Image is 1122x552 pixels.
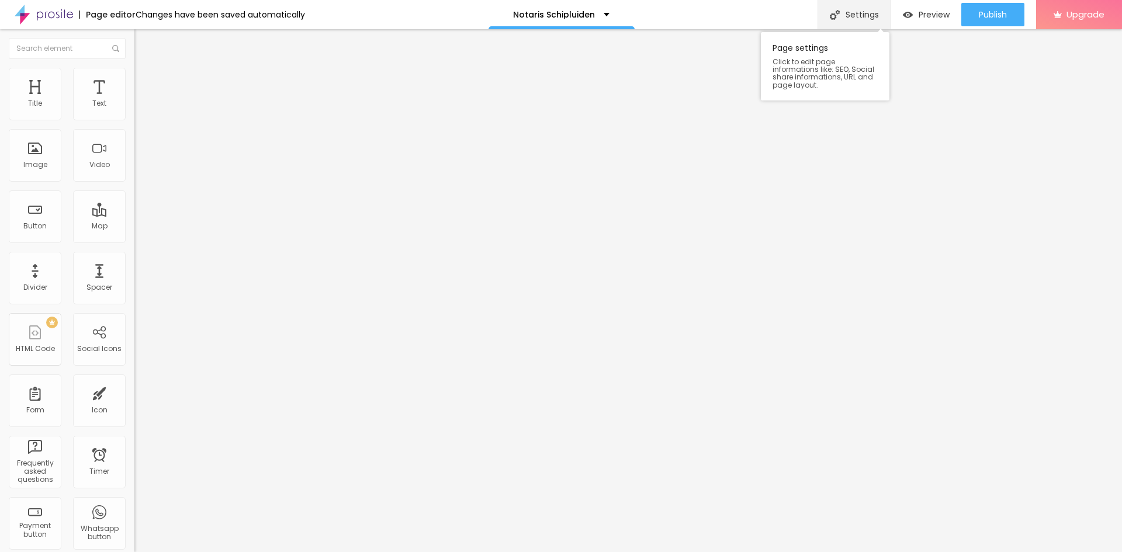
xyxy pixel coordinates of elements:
div: Frequently asked questions [12,459,58,484]
iframe: Editor [134,29,1122,552]
div: Divider [23,283,47,291]
div: Timer [89,467,109,475]
div: Changes have been saved automatically [136,11,305,19]
span: Preview [919,10,950,19]
span: Click to edit page informations like: SEO, Social share informations, URL and page layout. [773,58,878,89]
div: Payment button [12,522,58,539]
div: Social Icons [77,345,122,353]
img: Icone [112,45,119,52]
p: Notaris Schipluiden [513,11,595,19]
button: Preview [891,3,961,26]
div: HTML Code [16,345,55,353]
button: Publish [961,3,1024,26]
div: Spacer [86,283,112,291]
div: Text [92,99,106,107]
div: Button [23,222,47,230]
img: view-1.svg [903,10,913,20]
div: Form [26,406,44,414]
div: Image [23,161,47,169]
div: Page editor [79,11,136,19]
div: Page settings [761,32,889,100]
span: Publish [979,10,1007,19]
div: Whatsapp button [76,525,122,541]
img: Icone [830,10,840,20]
div: Map [92,222,108,230]
div: Video [89,161,110,169]
input: Search element [9,38,126,59]
div: Title [28,99,42,107]
div: Icon [92,406,108,414]
span: Upgrade [1066,9,1104,19]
